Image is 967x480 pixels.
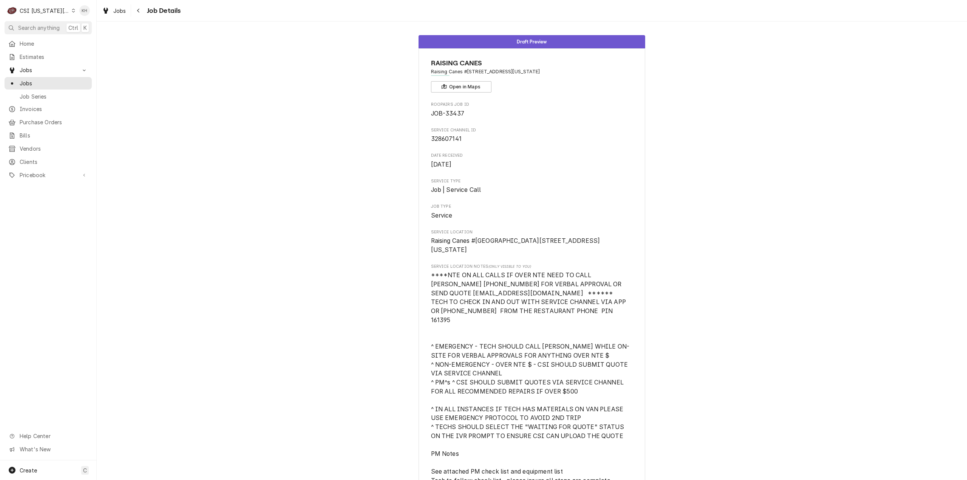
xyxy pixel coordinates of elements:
[431,178,633,194] div: Service Type
[431,109,633,118] span: Roopairs Job ID
[20,105,88,113] span: Invoices
[431,212,453,219] span: Service
[20,158,88,166] span: Clients
[431,110,464,117] span: JOB-33437
[431,102,633,108] span: Roopairs Job ID
[5,129,92,142] a: Bills
[20,79,88,87] span: Jobs
[488,264,531,269] span: (Only Visible to You)
[431,264,633,270] span: Service Location Notes
[431,178,633,184] span: Service Type
[20,66,77,74] span: Jobs
[431,102,633,118] div: Roopairs Job ID
[419,35,645,48] div: Status
[20,118,88,126] span: Purchase Orders
[431,185,633,194] span: Service Type
[20,445,87,453] span: What's New
[7,5,17,16] div: CSI Kansas City's Avatar
[431,204,633,220] div: Job Type
[20,131,88,139] span: Bills
[431,160,633,169] span: Date Received
[20,53,88,61] span: Estimates
[5,103,92,115] a: Invoices
[431,58,633,93] div: Client Information
[5,443,92,455] a: Go to What's New
[431,153,633,159] span: Date Received
[5,116,92,128] a: Purchase Orders
[431,211,633,220] span: Job Type
[431,135,462,142] span: 328607141
[20,171,77,179] span: Pricebook
[113,7,126,15] span: Jobs
[145,6,181,16] span: Job Details
[68,24,78,32] span: Ctrl
[517,39,547,44] span: Draft Preview
[5,37,92,50] a: Home
[431,153,633,169] div: Date Received
[5,169,92,181] a: Go to Pricebook
[99,5,129,17] a: Jobs
[431,229,633,235] span: Service Location
[431,134,633,144] span: Service Channel ID
[431,204,633,210] span: Job Type
[20,40,88,48] span: Home
[20,467,37,474] span: Create
[5,430,92,442] a: Go to Help Center
[431,161,452,168] span: [DATE]
[5,156,92,168] a: Clients
[18,24,60,32] span: Search anything
[5,90,92,103] a: Job Series
[83,24,87,32] span: K
[79,5,90,16] div: Kelsey Hetlage's Avatar
[79,5,90,16] div: KH
[83,466,87,474] span: C
[431,127,633,144] div: Service Channel ID
[20,7,70,15] div: CSI [US_STATE][GEOGRAPHIC_DATA]
[5,51,92,63] a: Estimates
[7,5,17,16] div: C
[5,142,92,155] a: Vendors
[431,229,633,255] div: Service Location
[431,81,491,93] button: Open in Maps
[431,236,633,254] span: Service Location
[431,58,633,68] span: Name
[5,77,92,90] a: Jobs
[20,93,88,100] span: Job Series
[431,127,633,133] span: Service Channel ID
[431,237,600,253] span: Raising Canes #[GEOGRAPHIC_DATA][STREET_ADDRESS][US_STATE]
[5,64,92,76] a: Go to Jobs
[20,145,88,153] span: Vendors
[133,5,145,17] button: Navigate back
[20,432,87,440] span: Help Center
[431,186,481,193] span: Job | Service Call
[431,68,633,75] span: Address
[5,21,92,34] button: Search anythingCtrlK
